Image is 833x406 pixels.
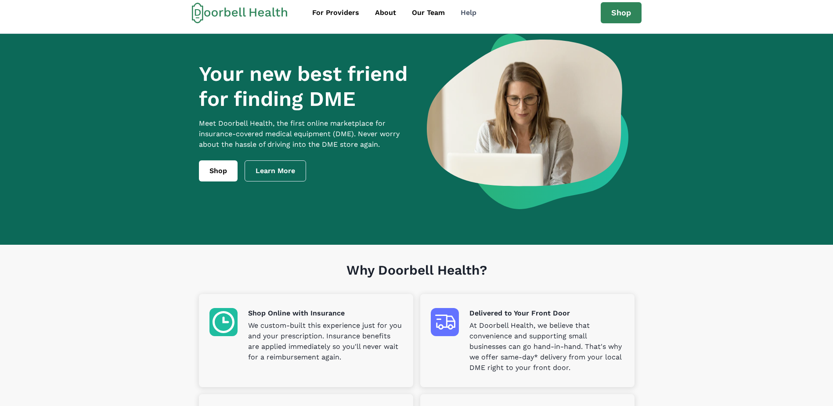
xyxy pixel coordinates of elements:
img: Delivered to Your Front Door icon [431,308,459,336]
div: Our Team [412,7,445,18]
p: At Doorbell Health, we believe that convenience and supporting small businesses can go hand-in-ha... [469,320,624,373]
a: For Providers [305,4,366,22]
p: We custom-built this experience just for you and your prescription. Insurance benefits are applie... [248,320,403,362]
h1: Your new best friend for finding DME [199,62,412,111]
a: About [368,4,403,22]
p: Delivered to Your Front Door [469,308,624,319]
div: About [375,7,396,18]
a: Shop [601,2,642,23]
a: Shop [199,160,238,181]
a: Our Team [405,4,452,22]
p: Meet Doorbell Health, the first online marketplace for insurance-covered medical equipment (DME).... [199,118,412,150]
p: Shop Online with Insurance [248,308,403,319]
img: Shop Online with Insurance icon [209,308,238,336]
h1: Why Doorbell Health? [199,262,635,294]
a: Help [454,4,483,22]
div: Help [461,7,476,18]
div: For Providers [312,7,359,18]
a: Learn More [245,160,306,181]
img: a woman looking at a computer [427,34,628,209]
